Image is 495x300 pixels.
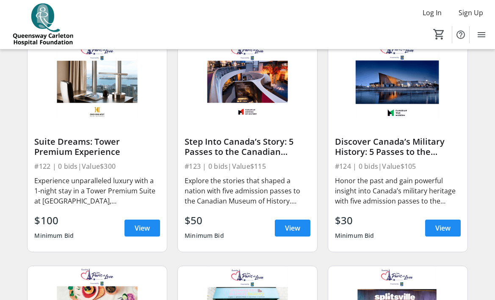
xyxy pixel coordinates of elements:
[185,228,224,243] div: Minimum Bid
[416,6,448,19] button: Log In
[178,40,317,118] img: Step Into Canada’s Story: 5 Passes to the Canadian Museum of History
[5,3,80,46] img: QCH Foundation's Logo
[185,137,310,157] div: Step Into Canada’s Story: 5 Passes to the Canadian Museum of History
[34,228,74,243] div: Minimum Bid
[335,160,461,172] div: #124 | 0 bids | Value $105
[425,220,461,237] a: View
[473,26,490,43] button: Menu
[435,223,451,233] span: View
[34,213,74,228] div: $100
[423,8,442,18] span: Log In
[34,176,160,206] div: Experience unparalleled luxury with a 1-night stay in a Tower Premium Suite at [GEOGRAPHIC_DATA],...
[335,176,461,206] div: Honor the past and gain powerful insight into Canada’s military heritage with five admission pass...
[275,220,310,237] a: View
[185,213,224,228] div: $50
[34,160,160,172] div: #122 | 0 bids | Value $300
[285,223,300,233] span: View
[34,137,160,157] div: Suite Dreams: Tower Premium Experience
[431,27,447,42] button: Cart
[452,6,490,19] button: Sign Up
[135,223,150,233] span: View
[335,228,374,243] div: Minimum Bid
[328,40,467,118] img: Discover Canada’s Military History: 5 Passes to the Canadian War Museum
[28,40,167,118] img: Suite Dreams: Tower Premium Experience
[459,8,483,18] span: Sign Up
[185,176,310,206] div: Explore the stories that shaped a nation with five admission passes to the Canadian Museum of His...
[124,220,160,237] a: View
[335,137,461,157] div: Discover Canada’s Military History: 5 Passes to the [GEOGRAPHIC_DATA]
[185,160,310,172] div: #123 | 0 bids | Value $115
[452,26,469,43] button: Help
[335,213,374,228] div: $30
